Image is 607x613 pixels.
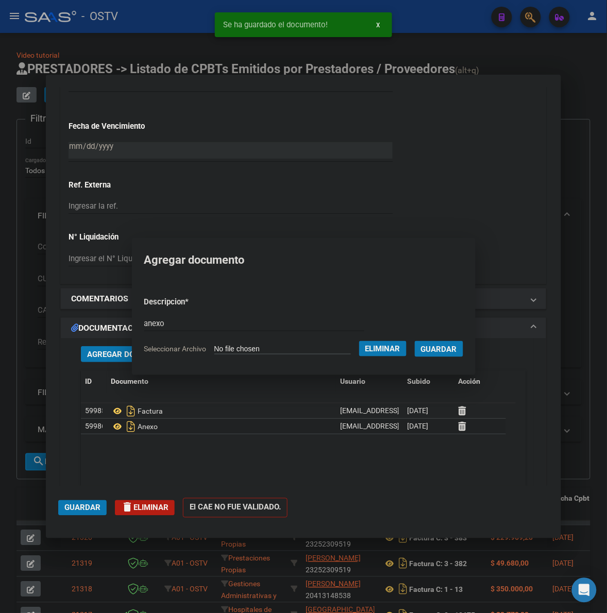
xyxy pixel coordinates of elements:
i: Descargar documento [124,403,138,419]
span: Documento [111,377,148,385]
span: Usuario [340,377,365,385]
span: x [376,20,380,29]
span: 59985 [85,406,106,415]
span: Eliminar [121,503,168,513]
span: Anexo [111,422,158,431]
mat-icon: delete [121,501,133,514]
button: Guardar [415,341,463,357]
h2: Agregar documento [144,250,463,270]
datatable-header-cell: Documento [107,370,336,393]
span: Acción [459,377,481,385]
mat-expansion-panel-header: COMENTARIOS [61,288,546,309]
p: Descripcion [144,296,240,308]
div: DOCUMENTACIÓN RESPALDATORIA [61,338,546,549]
span: 59986 [85,422,106,430]
span: Se ha guardado el documento! [223,20,328,30]
mat-expansion-panel-header: DOCUMENTACIÓN RESPALDATORIA [61,318,546,338]
span: Agregar Documento [87,350,171,359]
button: Eliminar [359,341,407,356]
button: Guardar [58,500,107,516]
span: Seleccionar Archivo [144,345,207,353]
h1: COMENTARIOS [71,293,128,305]
button: Agregar Documento [81,346,177,362]
p: Ref. Externa [69,179,210,191]
datatable-header-cell: ID [81,370,107,393]
h1: DOCUMENTACIÓN RESPALDATORIA [71,322,221,334]
span: Guardar [64,503,100,513]
datatable-header-cell: Subido [403,370,454,393]
p: Fecha de Vencimiento [69,121,210,132]
i: Descargar documento [124,418,138,435]
span: [EMAIL_ADDRESS][DOMAIN_NAME] - [GEOGRAPHIC_DATA] [340,406,529,415]
datatable-header-cell: Usuario [336,370,403,393]
span: [DATE] [407,406,428,415]
button: Eliminar [115,500,175,516]
span: [EMAIL_ADDRESS][DOMAIN_NAME] - [GEOGRAPHIC_DATA] [340,422,529,430]
span: Factura [111,407,163,415]
div: Open Intercom Messenger [572,578,597,603]
span: [DATE] [407,422,428,430]
span: Guardar [421,345,457,354]
strong: El CAE NO FUE VALIDADO. [183,498,288,518]
span: ID [85,377,92,385]
span: Eliminar [365,344,400,353]
p: N° Liquidación [69,231,210,243]
span: Subido [407,377,430,385]
datatable-header-cell: Acción [454,370,506,393]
